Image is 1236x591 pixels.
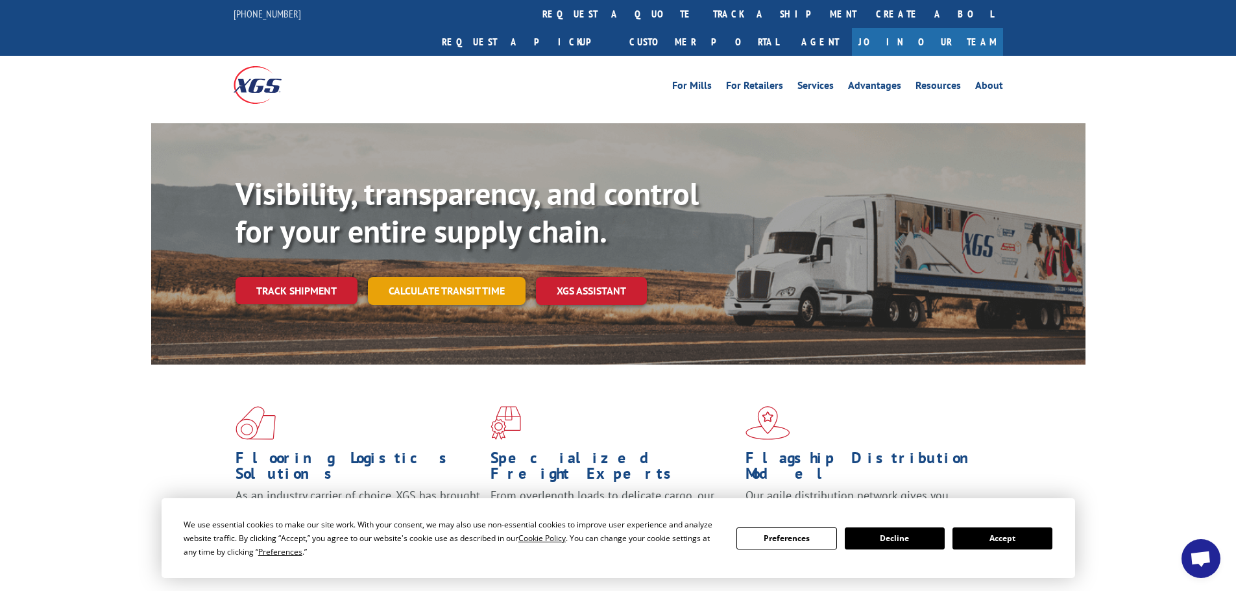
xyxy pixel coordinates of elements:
h1: Flagship Distribution Model [745,450,991,488]
button: Preferences [736,527,836,549]
a: Advantages [848,80,901,95]
div: Cookie Consent Prompt [162,498,1075,578]
a: Join Our Team [852,28,1003,56]
a: Track shipment [236,277,357,304]
a: Agent [788,28,852,56]
span: Preferences [258,546,302,557]
img: xgs-icon-total-supply-chain-intelligence-red [236,406,276,440]
a: Resources [915,80,961,95]
a: About [975,80,1003,95]
a: [PHONE_NUMBER] [234,7,301,20]
img: xgs-icon-focused-on-flooring-red [491,406,521,440]
a: Customer Portal [620,28,788,56]
h1: Specialized Freight Experts [491,450,736,488]
a: XGS ASSISTANT [536,277,647,305]
a: Services [797,80,834,95]
a: Calculate transit time [368,277,526,305]
img: xgs-icon-flagship-distribution-model-red [745,406,790,440]
span: Our agile distribution network gives you nationwide inventory management on demand. [745,488,984,518]
a: Request a pickup [432,28,620,56]
h1: Flooring Logistics Solutions [236,450,481,488]
div: We use essential cookies to make our site work. With your consent, we may also use non-essential ... [184,518,721,559]
span: Cookie Policy [518,533,566,544]
button: Decline [845,527,945,549]
span: As an industry carrier of choice, XGS has brought innovation and dedication to flooring logistics... [236,488,480,534]
a: For Mills [672,80,712,95]
p: From overlength loads to delicate cargo, our experienced staff knows the best way to move your fr... [491,488,736,546]
a: For Retailers [726,80,783,95]
button: Accept [952,527,1052,549]
b: Visibility, transparency, and control for your entire supply chain. [236,173,699,251]
div: Open chat [1181,539,1220,578]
